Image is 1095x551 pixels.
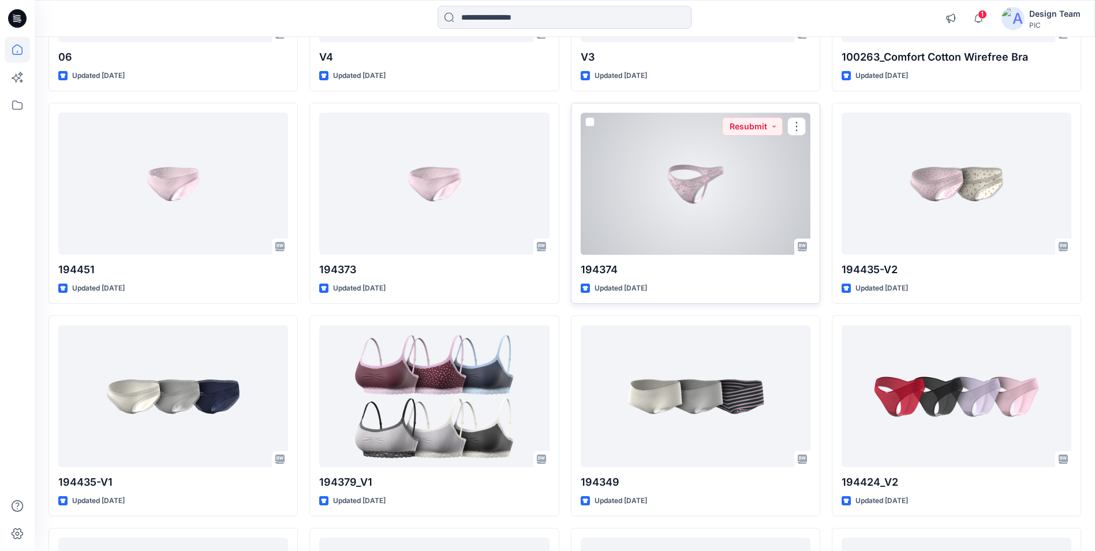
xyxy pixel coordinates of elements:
[72,70,125,82] p: Updated [DATE]
[333,70,386,82] p: Updated [DATE]
[855,282,908,295] p: Updated [DATE]
[595,495,647,507] p: Updated [DATE]
[319,49,549,65] p: V4
[581,262,810,278] p: 194374
[855,70,908,82] p: Updated [DATE]
[595,70,647,82] p: Updated [DATE]
[842,474,1071,490] p: 194424_V2
[595,282,647,295] p: Updated [DATE]
[319,325,549,467] a: 194379_V1
[1029,7,1081,21] div: Design Team
[58,113,288,254] a: 194451
[581,113,810,254] a: 194374
[319,474,549,490] p: 194379_V1
[1001,7,1025,30] img: avatar
[978,10,987,19] span: 1
[581,49,810,65] p: V3
[58,49,288,65] p: 06
[333,495,386,507] p: Updated [DATE]
[319,113,549,254] a: 194373
[58,325,288,467] a: 194435-V1
[842,49,1071,65] p: 100263_Comfort Cotton Wirefree Bra
[842,262,1071,278] p: 194435-V2
[842,325,1071,467] a: 194424_V2
[58,262,288,278] p: 194451
[72,282,125,295] p: Updated [DATE]
[855,495,908,507] p: Updated [DATE]
[842,113,1071,254] a: 194435-V2
[72,495,125,507] p: Updated [DATE]
[1029,21,1081,29] div: PIC
[333,282,386,295] p: Updated [DATE]
[581,474,810,490] p: 194349
[319,262,549,278] p: 194373
[581,325,810,467] a: 194349
[58,474,288,490] p: 194435-V1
